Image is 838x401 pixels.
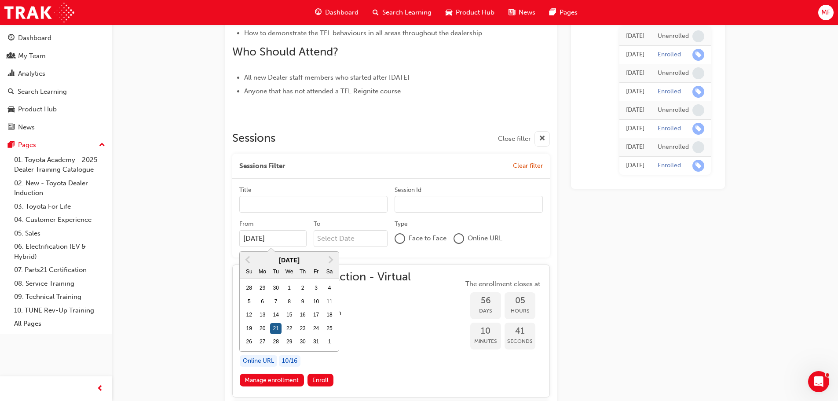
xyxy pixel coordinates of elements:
[626,31,644,41] div: Mon Jun 30 2025 10:21:02 GMT+0930 (Australian Central Standard Time)
[505,296,535,306] span: 05
[8,124,15,132] span: news-icon
[505,336,535,346] span: Seconds
[4,137,109,153] button: Pages
[542,4,585,22] a: pages-iconPages
[692,86,704,98] span: learningRecordVerb_ENROLL-icon
[270,266,282,278] div: Tu
[11,153,109,177] a: 01. Toyota Academy - 2025 Dealer Training Catalogue
[4,84,109,100] a: Search Learning
[257,296,268,308] div: Choose Monday, October 6th, 2025
[513,161,543,171] button: Clear filter
[519,7,535,18] span: News
[239,196,388,213] input: Title
[395,186,421,195] div: Session Id
[243,323,255,335] div: Choose Sunday, October 19th, 2025
[463,279,542,289] span: The enrollment closes at
[658,69,689,77] div: Unenrolled
[240,255,339,265] div: [DATE]
[11,263,109,277] a: 07. Parts21 Certification
[11,277,109,291] a: 08. Service Training
[242,282,336,349] div: month 2025-10
[239,230,307,247] input: FromPrevious MonthNext Month[DATE]SuMoTuWeThFrSamonth 2025-10
[8,88,14,96] span: search-icon
[18,140,36,150] div: Pages
[257,336,268,348] div: Choose Monday, October 27th, 2025
[626,68,644,78] div: Mon Jun 30 2025 08:43:00 GMT+0930 (Australian Central Standard Time)
[97,383,103,394] span: prev-icon
[692,160,704,172] span: learningRecordVerb_ENROLL-icon
[626,142,644,152] div: Mon Jan 10 2022 00:30:00 GMT+1030 (Australian Central Daylight Time)
[297,309,308,321] div: Choose Thursday, October 16th, 2025
[311,323,322,335] div: Choose Friday, October 24th, 2025
[11,304,109,317] a: 10. TUNE Rev-Up Training
[4,66,109,82] a: Analytics
[468,233,502,243] span: Online URL
[18,87,67,97] div: Search Learning
[239,220,253,228] div: From
[232,45,338,59] span: Who Should Attend?
[692,49,704,61] span: learningRecordVerb_ENROLL-icon
[409,233,446,243] span: Face to Face
[808,371,829,392] iframe: Intercom live chat
[658,88,681,96] div: Enrolled
[297,296,308,308] div: Choose Thursday, October 9th, 2025
[470,306,501,316] span: Days
[626,124,644,134] div: Mon Apr 07 2025 13:28:08 GMT+0930 (Australian Central Standard Time)
[626,105,644,115] div: Mon Apr 07 2025 13:29:04 GMT+0930 (Australian Central Standard Time)
[311,296,322,308] div: Choose Friday, October 10th, 2025
[11,200,109,213] a: 03. Toyota For Life
[456,7,494,18] span: Product Hub
[297,336,308,348] div: Choose Thursday, October 30th, 2025
[244,29,482,37] span: How to demonstrate the TFL behaviours in all areas throughout the dealership
[658,32,689,40] div: Unenrolled
[560,7,578,18] span: Pages
[284,283,295,294] div: Choose Wednesday, October 1st, 2025
[240,272,542,390] button: Toyota For Life In Action - Virtual ClassroomSession id: TFLIAVC0219Start date: [DATE] 8:30am - 1...
[626,87,644,97] div: Mon Jun 30 2025 08:41:42 GMT+0930 (Australian Central Standard Time)
[658,125,681,133] div: Enrolled
[240,328,463,338] h3: 0 AUD
[325,7,359,18] span: Dashboard
[658,143,689,151] div: Unenrolled
[284,336,295,348] div: Choose Wednesday, October 29th, 2025
[270,336,282,348] div: Choose Tuesday, October 28th, 2025
[11,240,109,263] a: 06. Electrification (EV & Hybrid)
[240,272,463,292] span: Toyota For Life In Action - Virtual Classroom
[297,283,308,294] div: Choose Thursday, October 2nd, 2025
[382,7,432,18] span: Search Learning
[11,290,109,304] a: 09. Technical Training
[243,296,255,308] div: Choose Sunday, October 5th, 2025
[270,323,282,335] div: Choose Tuesday, October 21st, 2025
[549,7,556,18] span: pages-icon
[307,374,334,386] button: Enroll
[8,141,15,149] span: pages-icon
[284,266,295,278] div: We
[8,106,15,114] span: car-icon
[279,355,300,367] div: 10 / 16
[395,220,408,228] div: Type
[324,309,335,321] div: Choose Saturday, October 18th, 2025
[501,4,542,22] a: news-iconNews
[18,51,46,61] div: My Team
[315,7,322,18] span: guage-icon
[324,253,338,267] button: Next Month
[314,230,388,247] input: To
[324,336,335,348] div: Choose Saturday, November 1st, 2025
[257,309,268,321] div: Choose Monday, October 13th, 2025
[626,161,644,171] div: Mon Jan 10 2022 00:30:00 GMT+1030 (Australian Central Daylight Time)
[297,266,308,278] div: Th
[18,69,45,79] div: Analytics
[11,317,109,331] a: All Pages
[4,101,109,118] a: Product Hub
[4,3,74,22] img: Trak
[509,7,515,18] span: news-icon
[240,316,449,324] h5: Cut off date: [DATE] 4:30pm
[308,4,366,22] a: guage-iconDashboard
[311,283,322,294] div: Choose Friday, October 3rd, 2025
[692,123,704,135] span: learningRecordVerb_ENROLL-icon
[243,283,255,294] div: Choose Sunday, September 28th, 2025
[395,196,543,213] input: Session Id
[311,336,322,348] div: Choose Friday, October 31st, 2025
[373,7,379,18] span: search-icon
[626,50,644,60] div: Mon Jun 30 2025 10:10:13 GMT+0930 (Australian Central Standard Time)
